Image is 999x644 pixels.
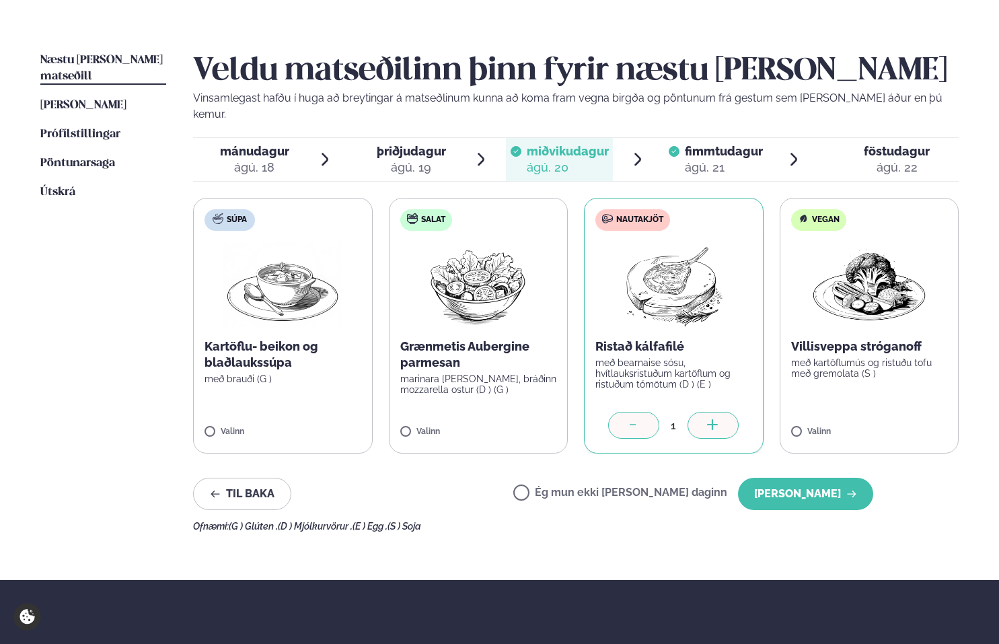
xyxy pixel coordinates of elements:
[798,213,809,224] img: Vegan.svg
[595,338,752,355] p: Ristað kálfafilé
[40,52,166,85] a: Næstu [PERSON_NAME] matseðill
[193,521,959,532] div: Ofnæmi:
[685,159,763,176] div: ágú. 21
[278,521,353,532] span: (D ) Mjólkurvörur ,
[527,159,609,176] div: ágú. 20
[227,215,247,225] span: Súpa
[193,478,291,510] button: Til baka
[527,144,609,158] span: miðvikudagur
[407,213,418,224] img: salad.svg
[864,144,930,158] span: föstudagur
[220,159,289,176] div: ágú. 18
[213,213,223,224] img: soup.svg
[193,90,959,122] p: Vinsamlegast hafðu í huga að breytingar á matseðlinum kunna að koma fram vegna birgða og pöntunum...
[400,373,557,395] p: marinara [PERSON_NAME], bráðinn mozzarella ostur (D ) (G )
[377,144,446,158] span: þriðjudagur
[812,215,840,225] span: Vegan
[864,159,930,176] div: ágú. 22
[400,338,557,371] p: Grænmetis Aubergine parmesan
[810,242,928,328] img: Vegan.png
[40,100,126,111] span: [PERSON_NAME]
[229,521,278,532] span: (G ) Glúten ,
[13,603,41,631] a: Cookie settings
[616,215,663,225] span: Nautakjöt
[40,129,120,140] span: Prófílstillingar
[387,521,421,532] span: (S ) Soja
[193,52,959,90] h2: Veldu matseðilinn þinn fyrir næstu [PERSON_NAME]
[659,418,688,433] div: 1
[40,157,115,169] span: Pöntunarsaga
[40,55,163,82] span: Næstu [PERSON_NAME] matseðill
[223,242,342,328] img: Soup.png
[595,357,752,390] p: með bearnaise sósu, hvítlauksristuðum kartöflum og ristuðum tómötum (D ) (E )
[40,127,120,143] a: Prófílstillingar
[614,242,733,328] img: Lamb-Meat.png
[602,213,613,224] img: beef.svg
[738,478,873,510] button: [PERSON_NAME]
[791,357,948,379] p: með kartöflumús og ristuðu tofu með gremolata (S )
[205,373,361,384] p: með brauði (G )
[40,155,115,172] a: Pöntunarsaga
[353,521,387,532] span: (E ) Egg ,
[40,184,75,201] a: Útskrá
[377,159,446,176] div: ágú. 19
[685,144,763,158] span: fimmtudagur
[205,338,361,371] p: Kartöflu- beikon og blaðlaukssúpa
[418,242,538,328] img: Salad.png
[40,98,126,114] a: [PERSON_NAME]
[421,215,445,225] span: Salat
[220,144,289,158] span: mánudagur
[791,338,948,355] p: Villisveppa stróganoff
[40,186,75,198] span: Útskrá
